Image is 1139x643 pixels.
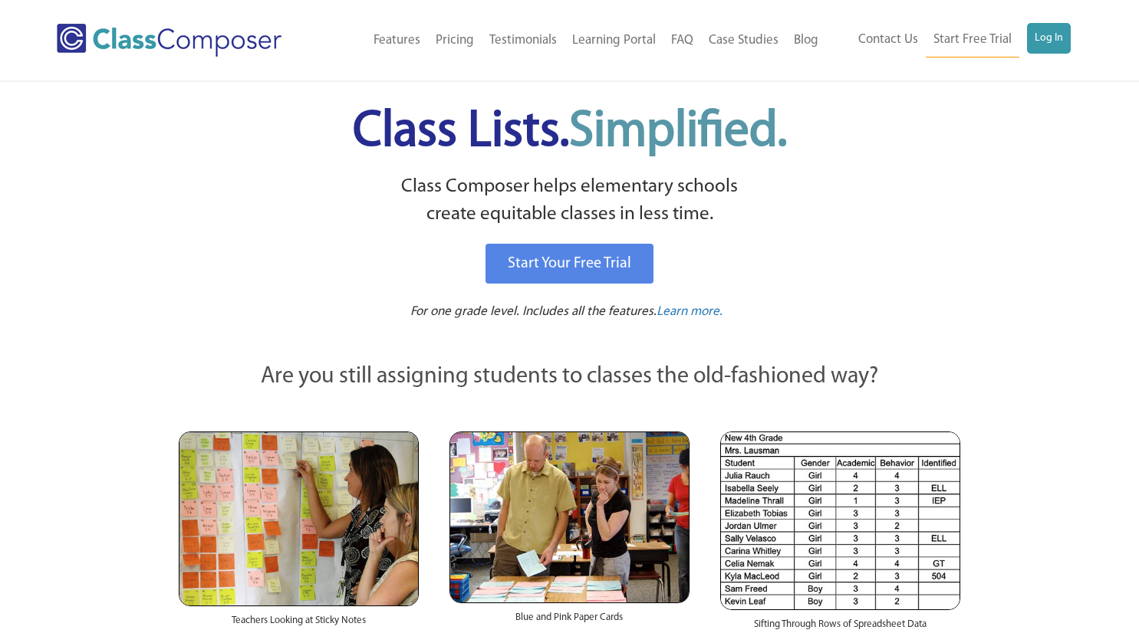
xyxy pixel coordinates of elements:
img: Class Composer [57,24,281,57]
a: Blog [786,24,826,57]
a: Contact Us [851,23,926,57]
nav: Header Menu [324,24,825,57]
a: Testimonials [482,24,565,57]
span: Class Lists. [353,107,787,157]
a: Case Studies [701,24,786,57]
p: Are you still assigning students to classes the old-fashioned way? [179,360,961,394]
p: Class Composer helps elementary schools create equitable classes in less time. [176,173,963,229]
div: Blue and Pink Paper Cards [449,603,690,640]
a: Learn more. [657,303,723,322]
img: Teachers Looking at Sticky Notes [179,431,419,606]
a: Start Free Trial [926,23,1019,57]
img: Spreadsheets [720,431,960,610]
a: Start Your Free Trial [486,244,653,284]
span: Simplified. [569,107,787,157]
a: Features [366,24,428,57]
div: Teachers Looking at Sticky Notes [179,606,419,643]
img: Blue and Pink Paper Cards [449,431,690,602]
a: Learning Portal [565,24,663,57]
span: For one grade level. Includes all the features. [410,305,657,318]
nav: Header Menu [826,23,1071,57]
a: FAQ [663,24,701,57]
a: Pricing [428,24,482,57]
span: Learn more. [657,305,723,318]
a: Log In [1027,23,1071,54]
span: Start Your Free Trial [508,256,631,271]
